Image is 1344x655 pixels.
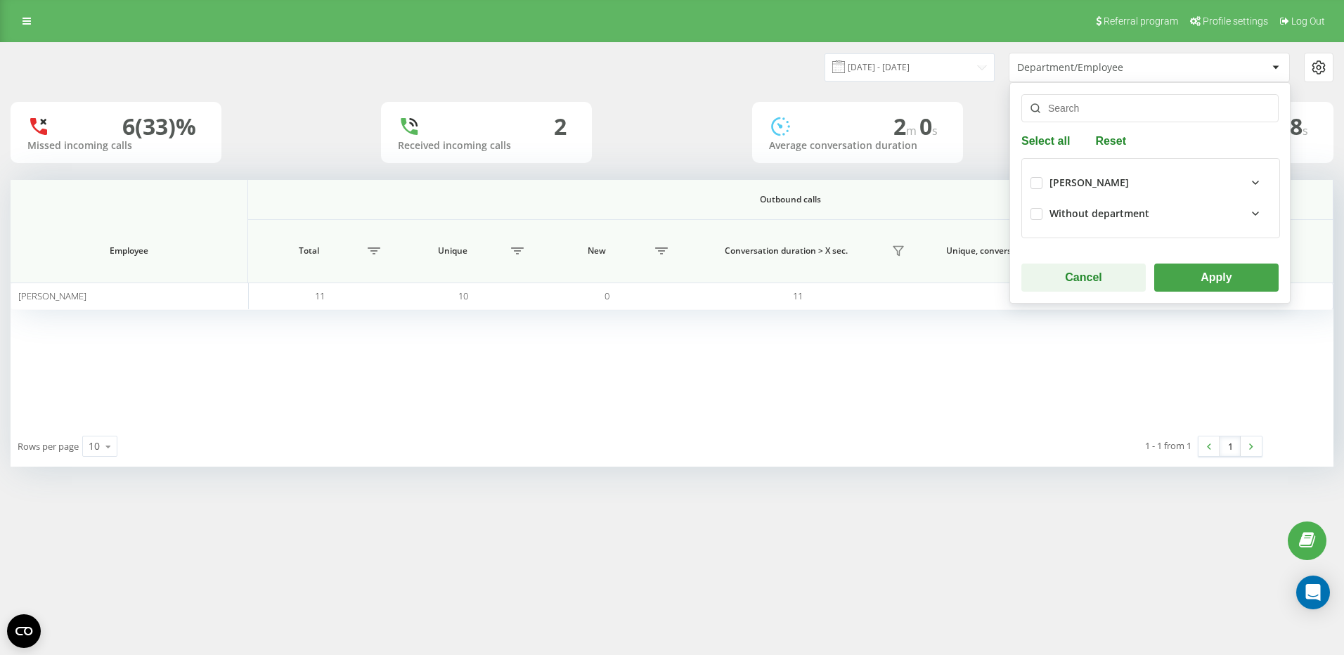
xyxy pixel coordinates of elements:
[1291,15,1325,27] span: Log Out
[605,290,609,302] span: 0
[122,113,196,140] div: 6 (33)%
[18,440,79,453] span: Rows per page
[1021,134,1074,147] button: Select all
[27,140,205,152] div: Missed incoming calls
[924,245,1125,257] span: Unique, conversation duration > Х sec.
[458,290,468,302] span: 10
[309,194,1272,205] span: Outbound calls
[1296,576,1330,609] div: Open Intercom Messenger
[1021,94,1279,122] input: Search
[7,614,41,648] button: Open CMP widget
[1203,15,1268,27] span: Profile settings
[543,245,651,257] span: New
[398,140,575,152] div: Received incoming calls
[1021,264,1146,292] button: Cancel
[399,245,507,257] span: Unique
[1049,208,1149,220] div: Without department
[1017,62,1185,74] div: Department/Employee
[255,245,363,257] span: Total
[1154,264,1279,292] button: Apply
[1049,177,1129,189] div: [PERSON_NAME]
[1220,436,1241,456] a: 1
[315,290,325,302] span: 11
[29,245,229,257] span: Employee
[1104,15,1178,27] span: Referral program
[18,290,86,302] span: [PERSON_NAME]
[769,140,946,152] div: Average conversation duration
[793,290,803,302] span: 11
[1277,111,1308,141] span: 18
[893,111,919,141] span: 2
[554,113,567,140] div: 2
[1303,123,1308,138] span: s
[906,123,919,138] span: m
[686,245,887,257] span: Conversation duration > Х sec.
[1145,439,1191,453] div: 1 - 1 from 1
[1091,134,1130,147] button: Reset
[919,111,938,141] span: 0
[89,439,100,453] div: 10
[932,123,938,138] span: s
